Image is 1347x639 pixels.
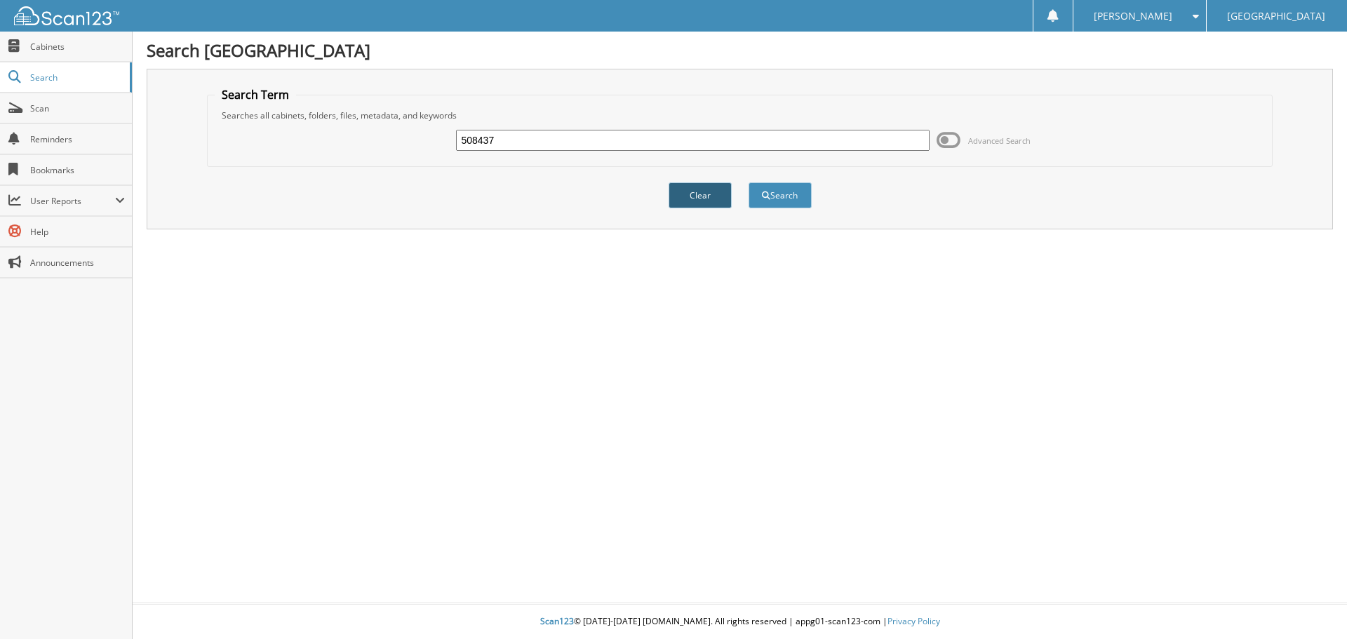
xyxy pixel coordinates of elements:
[540,615,574,627] span: Scan123
[30,164,125,176] span: Bookmarks
[30,195,115,207] span: User Reports
[1094,12,1172,20] span: [PERSON_NAME]
[133,605,1347,639] div: © [DATE]-[DATE] [DOMAIN_NAME]. All rights reserved | appg01-scan123-com |
[14,6,119,25] img: scan123-logo-white.svg
[30,72,123,83] span: Search
[215,87,296,102] legend: Search Term
[1227,12,1325,20] span: [GEOGRAPHIC_DATA]
[968,135,1031,146] span: Advanced Search
[887,615,940,627] a: Privacy Policy
[749,182,812,208] button: Search
[147,39,1333,62] h1: Search [GEOGRAPHIC_DATA]
[30,133,125,145] span: Reminders
[30,257,125,269] span: Announcements
[669,182,732,208] button: Clear
[30,102,125,114] span: Scan
[215,109,1266,121] div: Searches all cabinets, folders, files, metadata, and keywords
[30,226,125,238] span: Help
[30,41,125,53] span: Cabinets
